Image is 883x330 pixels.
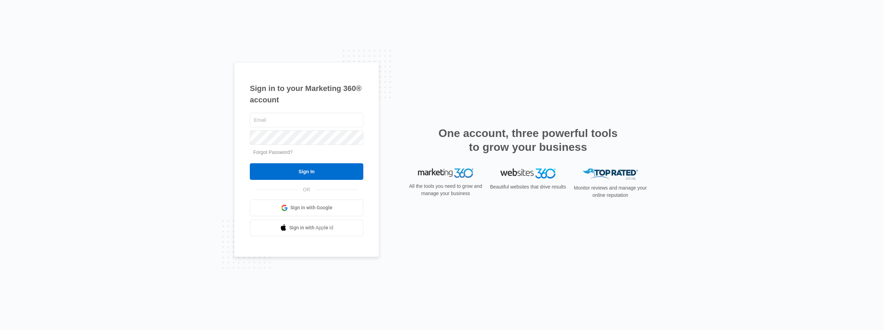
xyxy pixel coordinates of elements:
span: OR [298,186,315,193]
img: Websites 360 [500,168,556,178]
p: Beautiful websites that drive results [489,183,567,191]
span: Sign in with Apple Id [289,224,334,231]
input: Sign In [250,163,363,180]
img: Marketing 360 [418,168,473,178]
input: Email [250,113,363,127]
a: Sign in with Apple Id [250,220,363,236]
h2: One account, three powerful tools to grow your business [436,126,620,154]
p: Monitor reviews and manage your online reputation [572,184,649,199]
a: Sign in with Google [250,200,363,216]
span: Sign in with Google [290,204,333,211]
a: Forgot Password? [253,149,293,155]
p: All the tools you need to grow and manage your business [407,183,484,197]
img: Top Rated Local [583,168,638,180]
h1: Sign in to your Marketing 360® account [250,83,363,106]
